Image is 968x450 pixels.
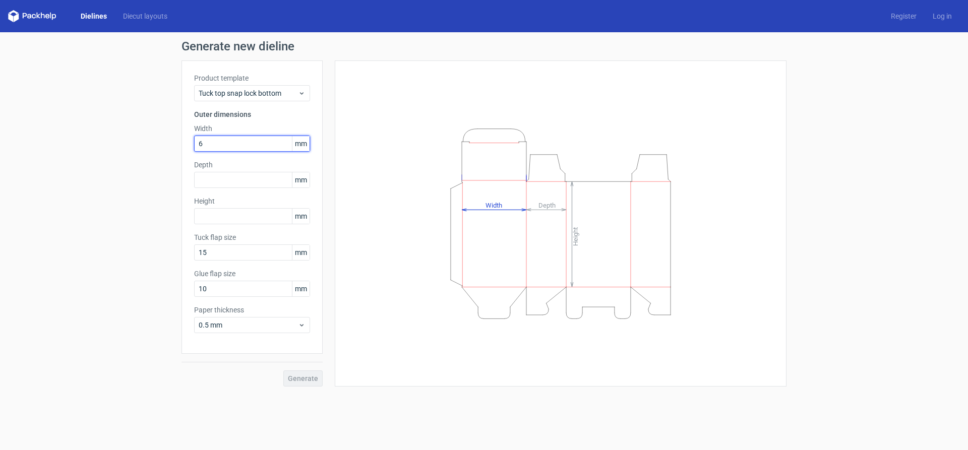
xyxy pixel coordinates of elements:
[486,201,502,209] tspan: Width
[572,227,579,245] tspan: Height
[199,88,298,98] span: Tuck top snap lock bottom
[194,196,310,206] label: Height
[194,73,310,83] label: Product template
[883,11,925,21] a: Register
[292,136,310,151] span: mm
[292,172,310,187] span: mm
[292,281,310,296] span: mm
[194,269,310,279] label: Glue flap size
[73,11,115,21] a: Dielines
[115,11,175,21] a: Diecut layouts
[925,11,960,21] a: Log in
[292,209,310,224] span: mm
[199,320,298,330] span: 0.5 mm
[538,201,556,209] tspan: Depth
[194,160,310,170] label: Depth
[194,305,310,315] label: Paper thickness
[181,40,786,52] h1: Generate new dieline
[194,109,310,119] h3: Outer dimensions
[194,123,310,134] label: Width
[292,245,310,260] span: mm
[194,232,310,242] label: Tuck flap size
